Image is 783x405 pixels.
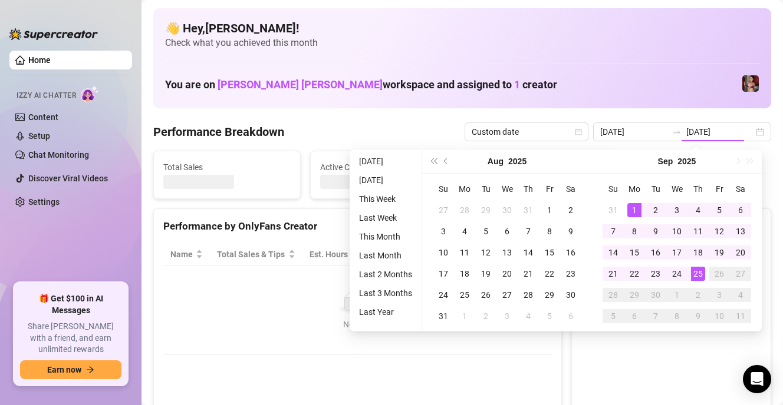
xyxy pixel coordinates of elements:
[310,248,379,261] div: Est. Hours Worked
[575,128,582,135] span: calendar
[686,125,754,138] input: End date
[17,90,76,101] span: Izzy AI Chatter
[9,28,98,40] img: logo-BBDzfeDw.svg
[170,248,193,261] span: Name
[218,78,383,91] span: [PERSON_NAME] [PERSON_NAME]
[20,293,121,316] span: 🎁 Get $100 in AI Messages
[28,174,108,183] a: Discover Viral Videos
[165,20,759,36] h4: 👋 Hey, [PERSON_NAME] !
[473,248,536,261] span: Chat Conversion
[20,321,121,356] span: Share [PERSON_NAME] with a friend, and earn unlimited rewards
[28,131,50,141] a: Setup
[165,78,557,91] h1: You are on workspace and assigned to creator
[472,123,581,141] span: Custom date
[514,78,520,91] span: 1
[581,218,761,234] div: Sales by OnlyFans Creator
[28,55,51,65] a: Home
[163,243,210,266] th: Name
[81,85,99,102] img: AI Chatter
[28,112,58,122] a: Content
[600,125,667,138] input: Start date
[20,360,121,379] button: Earn nowarrow-right
[28,150,89,160] a: Chat Monitoring
[742,75,759,92] img: Demi
[672,127,682,137] span: swap-right
[175,318,540,331] div: No data
[86,366,94,374] span: arrow-right
[672,127,682,137] span: to
[165,36,759,49] span: Check what you achieved this month
[395,243,465,266] th: Sales / Hour
[28,197,60,207] a: Settings
[163,218,552,234] div: Performance by OnlyFans Creator
[320,161,448,174] span: Active Chats
[477,161,604,174] span: Messages Sent
[210,243,302,266] th: Total Sales & Tips
[163,161,291,174] span: Total Sales
[217,248,286,261] span: Total Sales & Tips
[402,248,449,261] span: Sales / Hour
[153,124,284,140] h4: Performance Breakdown
[743,365,771,393] div: Open Intercom Messenger
[466,243,552,266] th: Chat Conversion
[47,365,81,374] span: Earn now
